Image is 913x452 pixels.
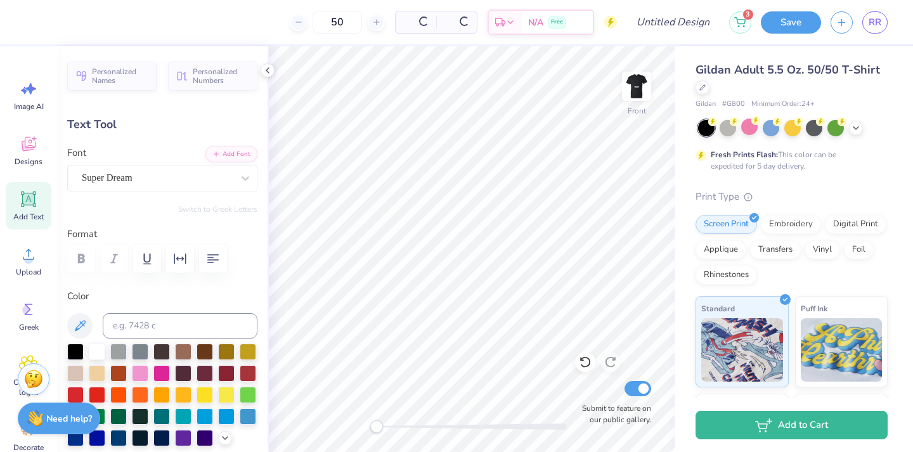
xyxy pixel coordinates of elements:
[696,99,716,110] span: Gildan
[370,420,383,433] div: Accessibility label
[14,101,44,112] span: Image AI
[313,11,362,34] input: – –
[696,215,757,234] div: Screen Print
[696,190,888,204] div: Print Type
[696,62,880,77] span: Gildan Adult 5.5 Oz. 50/50 T-Shirt
[844,240,874,259] div: Foil
[750,240,801,259] div: Transfers
[696,240,746,259] div: Applique
[19,322,39,332] span: Greek
[103,313,257,339] input: e.g. 7428 c
[701,302,735,315] span: Standard
[761,11,821,34] button: Save
[701,318,783,382] img: Standard
[178,204,257,214] button: Switch to Greek Letters
[751,99,815,110] span: Minimum Order: 24 +
[825,215,886,234] div: Digital Print
[67,289,257,304] label: Color
[626,10,720,35] input: Untitled Design
[729,11,751,34] button: 3
[13,212,44,222] span: Add Text
[67,227,257,242] label: Format
[528,16,543,29] span: N/A
[801,302,827,315] span: Puff Ink
[696,266,757,285] div: Rhinestones
[92,67,149,85] span: Personalized Names
[551,18,563,27] span: Free
[805,240,840,259] div: Vinyl
[624,74,649,99] img: Front
[67,116,257,133] div: Text Tool
[869,15,881,30] span: RR
[801,318,883,382] img: Puff Ink
[205,146,257,162] button: Add Font
[862,11,888,34] a: RR
[711,149,867,172] div: This color can be expedited for 5 day delivery.
[67,61,157,91] button: Personalized Names
[722,99,745,110] span: # G800
[67,146,86,160] label: Font
[168,61,257,91] button: Personalized Numbers
[628,105,646,117] div: Front
[761,215,821,234] div: Embroidery
[8,377,49,397] span: Clipart & logos
[16,267,41,277] span: Upload
[711,150,778,160] strong: Fresh Prints Flash:
[575,403,651,425] label: Submit to feature on our public gallery.
[743,10,753,20] span: 3
[15,157,42,167] span: Designs
[193,67,250,85] span: Personalized Numbers
[46,413,92,425] strong: Need help?
[696,411,888,439] button: Add to Cart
